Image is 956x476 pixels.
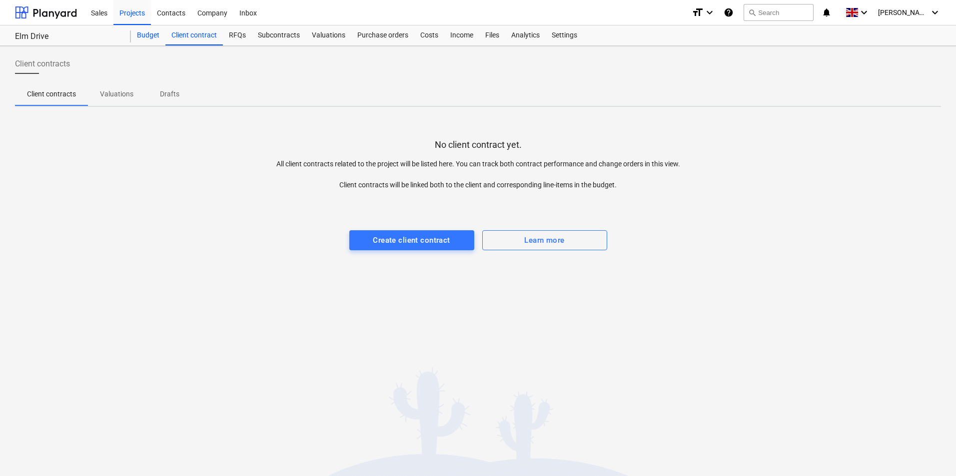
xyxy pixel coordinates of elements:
[482,230,607,250] button: Learn more
[349,230,474,250] button: Create client contract
[223,25,252,45] a: RFQs
[100,89,133,99] p: Valuations
[165,25,223,45] a: Client contract
[15,31,119,42] div: Elm Drive
[435,139,522,151] p: No client contract yet.
[414,25,444,45] a: Costs
[524,234,564,247] div: Learn more
[27,89,76,99] p: Client contracts
[252,25,306,45] a: Subcontracts
[157,89,181,99] p: Drafts
[306,25,351,45] a: Valuations
[906,428,956,476] iframe: Chat Widget
[351,25,414,45] a: Purchase orders
[444,25,479,45] a: Income
[131,25,165,45] a: Budget
[246,159,710,190] p: All client contracts related to the project will be listed here. You can track both contract perf...
[15,58,70,70] span: Client contracts
[505,25,546,45] a: Analytics
[546,25,583,45] a: Settings
[479,25,505,45] a: Files
[373,234,450,247] div: Create client contract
